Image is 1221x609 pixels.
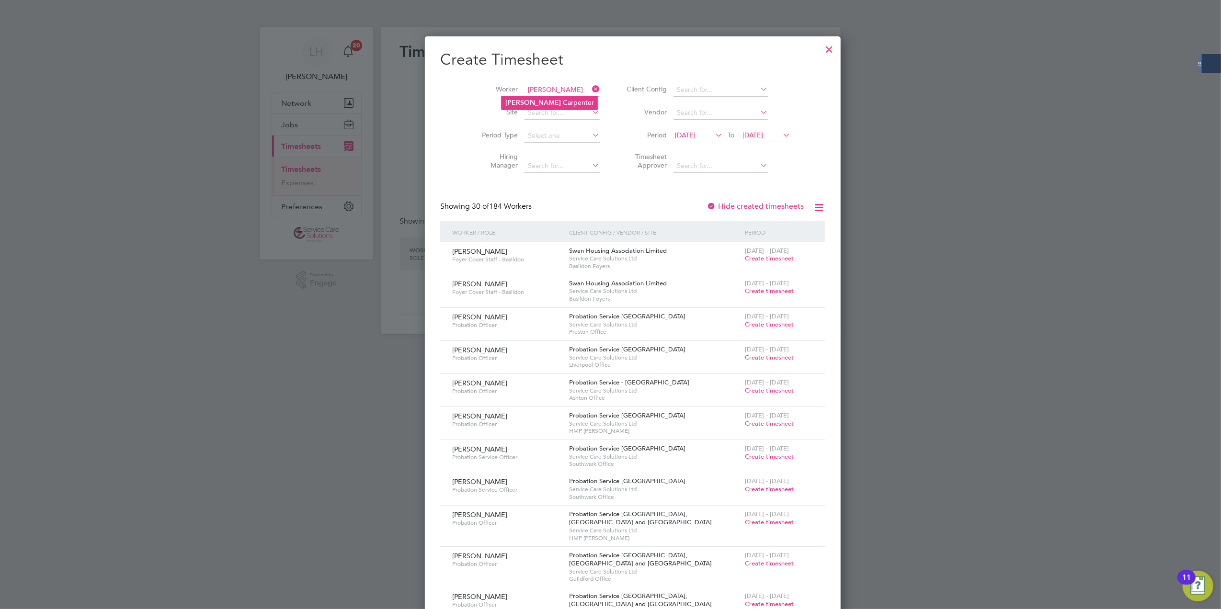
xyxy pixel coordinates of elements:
div: Showing [440,202,534,212]
span: Probation Service [GEOGRAPHIC_DATA], [GEOGRAPHIC_DATA] and [GEOGRAPHIC_DATA] [569,592,712,608]
span: [DATE] - [DATE] [745,345,789,353]
span: Foyer Cover Staff - Basildon [452,288,562,296]
span: Foyer Cover Staff - Basildon [452,256,562,263]
span: [DATE] - [DATE] [745,378,789,386]
span: Service Care Solutions Ltd [569,568,740,575]
span: Probation Service [GEOGRAPHIC_DATA] [569,411,685,419]
span: Southwark Office [569,493,740,501]
span: Probation Service - [GEOGRAPHIC_DATA] [569,378,689,386]
div: Worker / Role [450,221,567,243]
div: 11 [1182,577,1191,590]
span: Create timesheet [745,600,794,608]
b: C [563,99,568,107]
b: [PERSON_NAME] [505,99,561,107]
label: Period [624,131,667,139]
span: Basildon Foyers [569,295,740,303]
span: Create timesheet [745,386,794,395]
div: Client Config / Vendor / Site [567,221,742,243]
span: Liverpool Office [569,361,740,369]
label: Site [475,108,518,116]
span: Service Care Solutions Ltd [569,354,740,361]
span: Probation Officer [452,321,562,329]
input: Search for... [525,106,600,120]
span: Create timesheet [745,518,794,526]
span: [DATE] - [DATE] [745,247,789,255]
span: Swan Housing Association Limited [569,247,667,255]
span: Basildon Foyers [569,262,740,270]
span: Probation Officer [452,519,562,527]
span: Probation Service [GEOGRAPHIC_DATA] [569,345,685,353]
label: Hiring Manager [475,152,518,169]
span: [DATE] - [DATE] [745,444,789,452]
span: HMP [PERSON_NAME] [569,534,740,542]
span: [PERSON_NAME] [452,280,507,288]
span: HMP [PERSON_NAME] [569,427,740,435]
span: Probation Officer [452,387,562,395]
span: [DATE] - [DATE] [745,551,789,559]
span: [PERSON_NAME] [452,247,507,256]
span: [PERSON_NAME] [452,313,507,321]
li: arpenter [502,96,598,109]
span: Probation Officer [452,420,562,428]
label: Timesheet Approver [624,152,667,169]
label: Vendor [624,108,667,116]
span: [DATE] - [DATE] [745,592,789,600]
h2: Create Timesheet [440,50,825,70]
span: [PERSON_NAME] [452,477,507,486]
span: Probation Service [GEOGRAPHIC_DATA] [569,444,685,452]
span: Service Care Solutions Ltd [569,527,740,534]
span: Preston Office [569,328,740,336]
span: [DATE] - [DATE] [745,411,789,419]
span: Probation Service [GEOGRAPHIC_DATA] [569,477,685,485]
input: Search for... [525,159,600,173]
label: Client Config [624,85,667,93]
span: Service Care Solutions Ltd [569,420,740,428]
button: Open Resource Center, 11 new notifications [1183,571,1213,601]
span: Probation Officer [452,560,562,568]
span: Probation Service [GEOGRAPHIC_DATA], [GEOGRAPHIC_DATA] and [GEOGRAPHIC_DATA] [569,551,712,567]
span: Ashton Office [569,394,740,402]
span: [DATE] [742,131,763,139]
span: Probation Service [GEOGRAPHIC_DATA] [569,312,685,320]
span: Create timesheet [745,559,794,567]
input: Select one [525,129,600,143]
span: [DATE] - [DATE] [745,279,789,287]
span: To [725,129,737,141]
span: Southwark Office [569,460,740,468]
span: Create timesheet [745,353,794,361]
span: Probation Service Officer [452,486,562,494]
input: Search for... [673,106,768,120]
span: [DATE] [675,131,696,139]
span: 30 of [472,202,489,211]
span: Service Care Solutions Ltd [569,321,740,328]
span: [PERSON_NAME] [452,552,507,560]
span: Guildford Office [569,575,740,583]
span: [PERSON_NAME] [452,592,507,601]
span: Create timesheet [745,254,794,262]
span: Create timesheet [745,485,794,493]
span: [PERSON_NAME] [452,445,507,453]
span: Service Care Solutions Ltd [569,287,740,295]
span: [PERSON_NAME] [452,412,507,420]
span: [PERSON_NAME] [452,379,507,387]
span: Create timesheet [745,452,794,461]
span: Probation Service [GEOGRAPHIC_DATA], [GEOGRAPHIC_DATA] and [GEOGRAPHIC_DATA] [569,510,712,526]
span: Create timesheet [745,287,794,295]
span: Probation Officer [452,354,562,362]
span: Probation Service Officer [452,453,562,461]
input: Search for... [525,83,600,97]
span: [DATE] - [DATE] [745,312,789,320]
span: Service Care Solutions Ltd [569,453,740,461]
span: Service Care Solutions Ltd [569,255,740,262]
label: Hide created timesheets [707,202,804,211]
span: Service Care Solutions Ltd [569,485,740,493]
span: 184 Workers [472,202,532,211]
span: [PERSON_NAME] [452,346,507,354]
span: Create timesheet [745,419,794,428]
input: Search for... [673,83,768,97]
span: [DATE] - [DATE] [745,510,789,518]
label: Period Type [475,131,518,139]
span: Service Care Solutions Ltd [569,387,740,395]
div: Period [742,221,816,243]
span: Create timesheet [745,320,794,328]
